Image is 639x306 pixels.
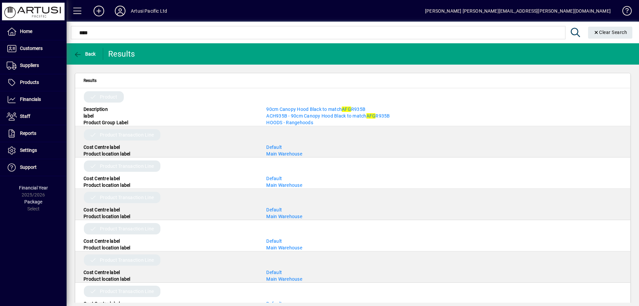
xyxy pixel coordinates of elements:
a: Suppliers [3,57,67,74]
a: Default [266,176,282,181]
div: Cost Centre label [79,269,261,276]
span: Reports [20,131,36,136]
span: Home [20,29,32,34]
span: Back [74,51,96,57]
a: Main Warehouse [266,214,302,219]
a: HOODS - Rangehoods [266,120,313,125]
span: Financial Year [19,185,48,190]
div: label [79,113,261,119]
a: Products [3,74,67,91]
button: Back [72,48,98,60]
a: Financials [3,91,67,108]
div: Product location label [79,213,261,220]
a: Home [3,23,67,40]
div: Cost Centre label [79,206,261,213]
span: Results [84,77,97,84]
a: Main Warehouse [266,182,302,188]
em: AFG [342,107,351,112]
span: Product [100,94,117,100]
div: Product location label [79,244,261,251]
button: Clear [588,27,633,39]
div: Product location label [79,182,261,188]
a: Default [266,238,282,244]
span: Suppliers [20,63,39,68]
a: Customers [3,40,67,57]
a: Knowledge Base [617,1,631,23]
a: Staff [3,108,67,125]
div: Description [79,106,261,113]
span: ACH935B - 90cm Canopy Hood Black to match R935B [266,113,390,119]
a: Main Warehouse [266,151,302,156]
app-page-header-button: Back [67,48,103,60]
a: Default [266,207,282,212]
a: Settings [3,142,67,159]
span: Financials [20,97,41,102]
button: Add [88,5,109,17]
em: AFG [366,113,376,119]
span: Customers [20,46,43,51]
a: Main Warehouse [266,276,302,282]
span: Products [20,80,39,85]
a: Reports [3,125,67,142]
span: Clear Search [593,30,627,35]
span: Product Transaction Line [100,288,154,295]
div: Cost Centre label [79,175,261,182]
span: 90cm Canopy Hood Black to match R935B [266,107,365,112]
a: Support [3,159,67,176]
div: Artusi Pacific Ltd [131,6,167,16]
div: Cost Centre label [79,144,261,151]
span: Settings [20,148,37,153]
div: Product location label [79,276,261,282]
span: Product Transaction Line [100,225,154,232]
span: Package [24,199,42,204]
a: Main Warehouse [266,245,302,250]
a: Default [266,270,282,275]
a: Default [266,145,282,150]
div: Product Group Label [79,119,261,126]
div: Cost Centre label [79,238,261,244]
span: Product Transaction Line [100,194,154,201]
span: Product Transaction Line [100,132,154,138]
span: Staff [20,114,30,119]
a: 90cm Canopy Hood Black to matchAFGR935B [266,107,365,112]
div: [PERSON_NAME] [PERSON_NAME][EMAIL_ADDRESS][PERSON_NAME][DOMAIN_NAME] [425,6,611,16]
span: Product Transaction Line [100,257,154,263]
span: Product Transaction Line [100,163,154,169]
button: Profile [109,5,131,17]
div: Results [108,49,136,59]
div: Product location label [79,151,261,157]
span: Support [20,164,37,170]
a: ACH935B - 90cm Canopy Hood Black to matchAFGR935B [266,113,390,119]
